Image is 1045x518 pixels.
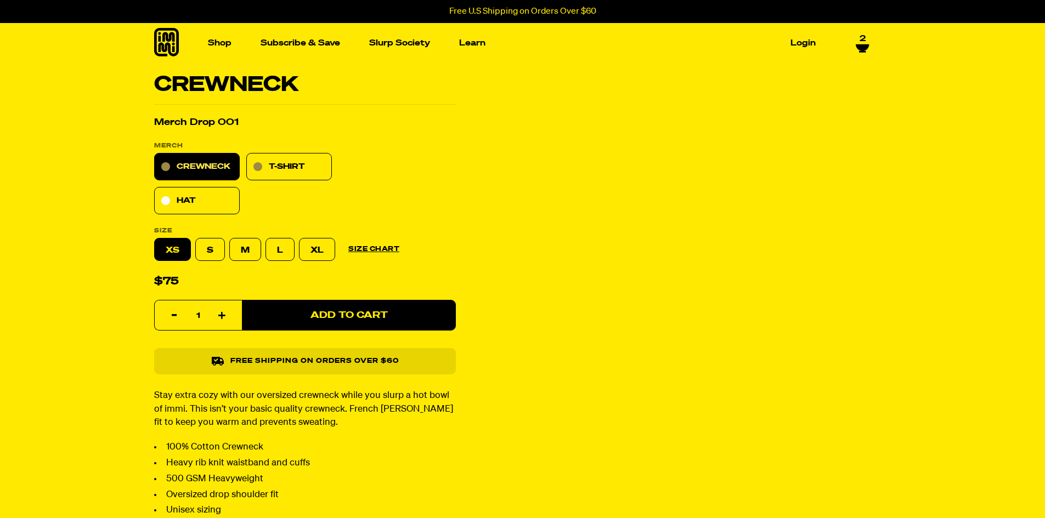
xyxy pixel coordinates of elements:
li: Heavy rib knit waistband and cuffs [154,457,456,470]
a: T-Shirt [246,153,332,180]
a: 2 [856,34,869,53]
p: MERCH [154,143,456,149]
label: M [229,238,261,261]
h1: Crewneck [154,75,456,95]
label: XL [299,238,335,261]
p: Stay extra cozy with our oversized crewneck while you slurp a hot bowl of immi. This isn’t your b... [154,389,456,430]
span: Add to Cart [310,311,387,320]
a: Hat [154,187,240,214]
label: Size [154,227,456,234]
p: Free shipping on orders over $60 [230,357,398,365]
li: 500 GSM Heavyweight [154,473,456,486]
label: XS [154,238,191,261]
a: Size Chart [348,246,399,253]
li: Unisex sizing [154,504,456,518]
label: L [266,238,295,261]
span: $75 [154,276,179,287]
li: Oversized drop shoulder fit [154,488,456,502]
a: Subscribe & Save [256,35,344,52]
button: Add to Cart [242,300,456,331]
label: S [195,238,225,261]
a: Slurp Society [365,35,434,52]
li: 100% Cotton Crewneck [154,441,456,454]
nav: Main navigation [204,23,820,63]
a: Learn [455,35,490,52]
h2: Merch Drop 001 [154,118,456,127]
a: Login [786,35,820,52]
p: Free U.S Shipping on Orders Over $60 [449,7,596,16]
a: Crewneck [154,153,240,180]
input: quantity [161,300,235,331]
span: 2 [860,34,866,44]
a: Shop [204,35,236,52]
